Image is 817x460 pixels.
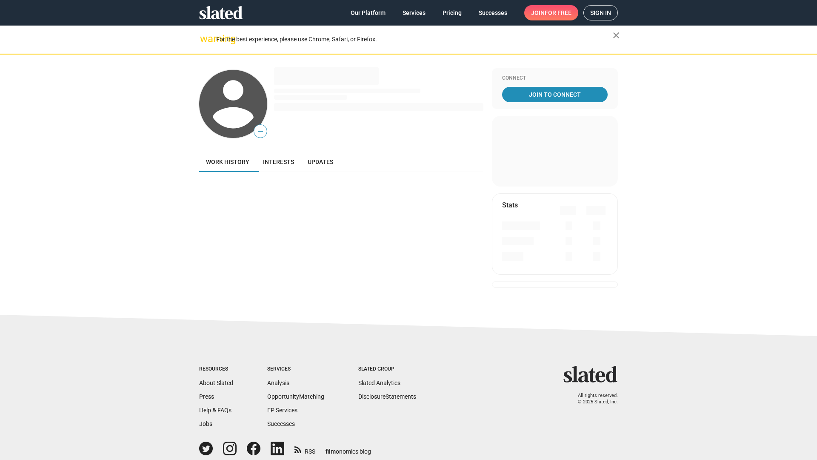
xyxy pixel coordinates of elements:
a: RSS [294,443,315,456]
a: Successes [472,5,514,20]
span: for free [545,5,571,20]
a: Successes [267,420,295,427]
span: Join To Connect [504,87,606,102]
span: Join [531,5,571,20]
div: Resources [199,366,233,373]
span: Sign in [590,6,611,20]
span: — [254,126,267,137]
a: OpportunityMatching [267,393,324,400]
a: Joinfor free [524,5,578,20]
a: Help & FAQs [199,407,231,414]
a: Slated Analytics [358,379,400,386]
div: For the best experience, please use Chrome, Safari, or Firefox. [216,34,613,45]
mat-icon: warning [200,34,210,44]
span: Successes [479,5,507,20]
p: All rights reserved. © 2025 Slated, Inc. [569,393,618,405]
span: Our Platform [351,5,386,20]
a: Press [199,393,214,400]
span: Pricing [443,5,462,20]
a: Our Platform [344,5,392,20]
a: Services [396,5,432,20]
a: Analysis [267,379,289,386]
span: Updates [308,158,333,165]
mat-card-title: Stats [502,201,518,210]
span: film [326,448,336,455]
span: Work history [206,158,249,165]
a: About Slated [199,379,233,386]
div: Services [267,366,324,373]
a: Updates [301,152,340,172]
a: Pricing [436,5,468,20]
span: Services [403,5,426,20]
mat-icon: close [611,30,621,40]
a: Work history [199,152,256,172]
span: Interests [263,158,294,165]
div: Connect [502,75,608,82]
a: EP Services [267,407,297,414]
a: Sign in [583,5,618,20]
a: Join To Connect [502,87,608,102]
a: Jobs [199,420,212,427]
a: DisclosureStatements [358,393,416,400]
div: Slated Group [358,366,416,373]
a: Interests [256,152,301,172]
a: filmonomics blog [326,441,371,456]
